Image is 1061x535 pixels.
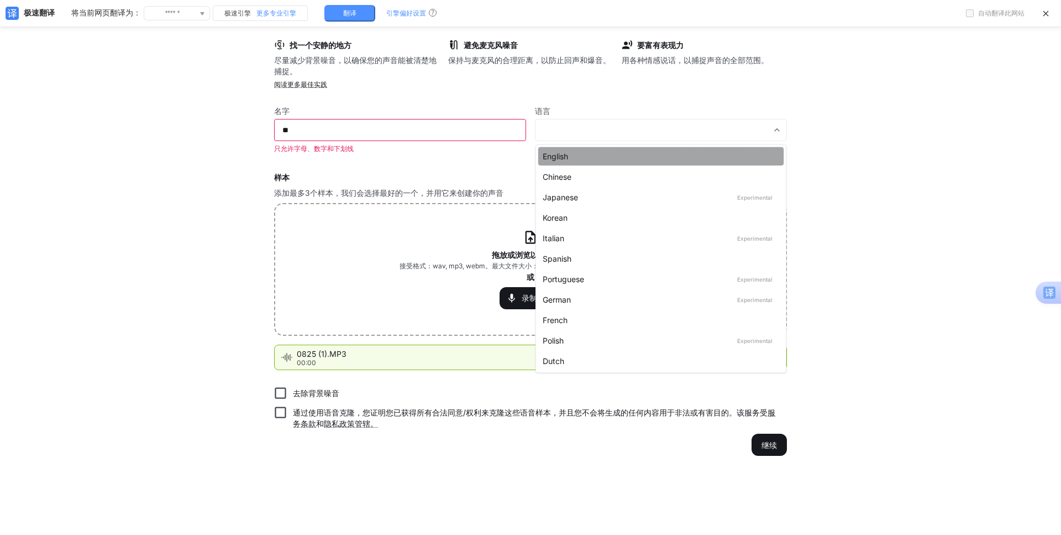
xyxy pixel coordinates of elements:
[543,273,775,285] div: Portuguese
[543,212,775,224] div: Korean
[543,150,775,162] div: English
[543,314,775,326] div: French
[543,253,775,264] div: Spanish
[735,193,775,202] p: Experimental
[543,191,775,203] div: Japanese
[543,171,775,183] div: Chinese
[543,335,775,346] div: Polish
[543,232,775,244] div: Italian
[543,355,775,367] div: Dutch
[735,295,775,305] p: Experimental
[735,336,775,346] p: Experimental
[735,233,775,243] p: Experimental
[543,294,775,305] div: German
[735,274,775,284] p: Experimental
